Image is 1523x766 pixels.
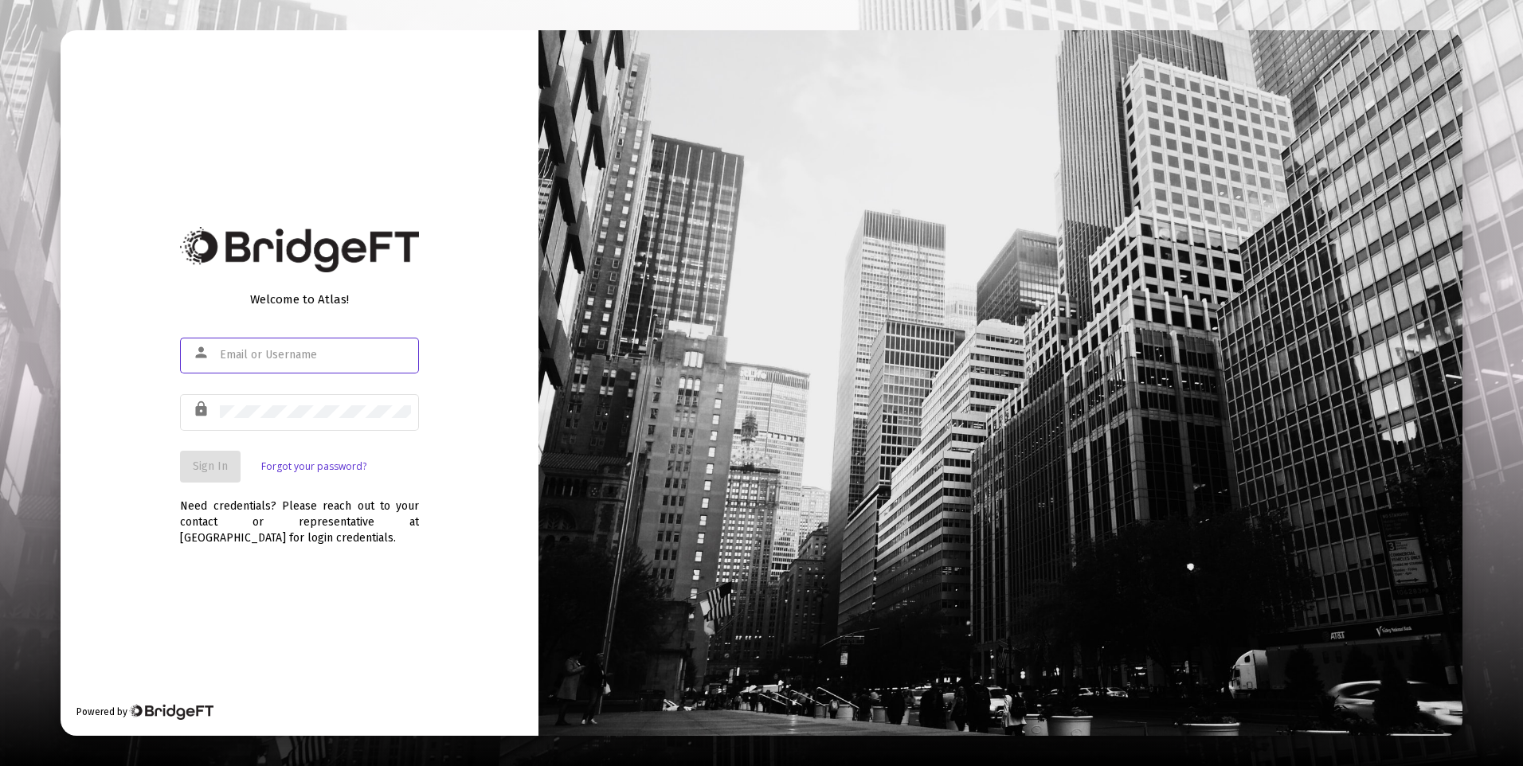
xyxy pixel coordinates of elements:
[220,349,411,362] input: Email or Username
[261,459,366,475] a: Forgot your password?
[129,704,213,720] img: Bridge Financial Technology Logo
[180,227,419,272] img: Bridge Financial Technology Logo
[193,459,228,473] span: Sign In
[76,704,213,720] div: Powered by
[180,291,419,307] div: Welcome to Atlas!
[180,483,419,546] div: Need credentials? Please reach out to your contact or representative at [GEOGRAPHIC_DATA] for log...
[193,343,212,362] mat-icon: person
[180,451,241,483] button: Sign In
[193,400,212,419] mat-icon: lock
